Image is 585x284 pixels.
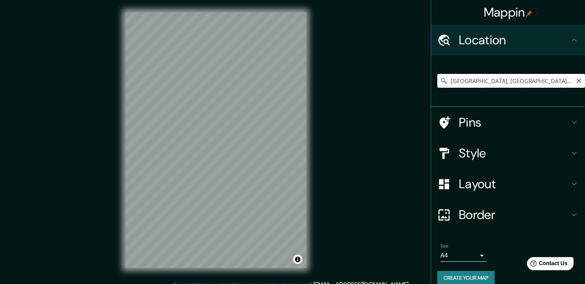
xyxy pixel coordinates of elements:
[431,138,585,169] div: Style
[459,176,570,192] h4: Layout
[431,199,585,230] div: Border
[437,74,585,88] input: Pick your city or area
[431,25,585,55] div: Location
[576,77,582,84] button: Clear
[459,145,570,161] h4: Style
[431,169,585,199] div: Layout
[440,243,448,249] label: Size
[459,115,570,130] h4: Pins
[293,255,302,264] button: Toggle attribution
[431,107,585,138] div: Pins
[459,32,570,48] h4: Location
[517,254,577,276] iframe: Help widget launcher
[459,207,570,222] h4: Border
[125,12,306,268] canvas: Map
[526,10,532,17] img: pin-icon.png
[440,249,487,262] div: A4
[484,5,533,20] h4: Mappin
